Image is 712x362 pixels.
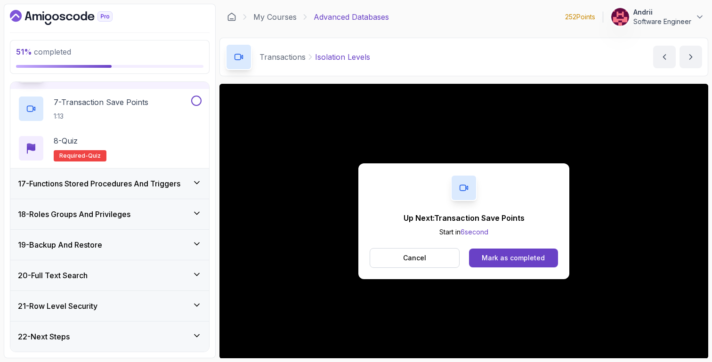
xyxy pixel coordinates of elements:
div: Mark as completed [482,253,545,263]
p: Advanced Databases [314,11,389,23]
a: My Courses [253,11,297,23]
p: Andrii [633,8,691,17]
p: 8 - Quiz [54,135,78,146]
button: 17-Functions Stored Procedures And Triggers [10,169,209,199]
button: 19-Backup And Restore [10,230,209,260]
p: Up Next: Transaction Save Points [404,212,525,224]
a: Dashboard [227,12,236,22]
button: 22-Next Steps [10,322,209,352]
button: 20-Full Text Search [10,260,209,290]
button: next content [680,46,702,68]
button: previous content [653,46,676,68]
button: 18-Roles Groups And Privileges [10,199,209,229]
p: 7 - Transaction Save Points [54,97,148,108]
button: user profile imageAndriiSoftware Engineer [611,8,704,26]
button: 7-Transaction Save Points1:13 [18,96,202,122]
iframe: To enrich screen reader interactions, please activate Accessibility in Grammarly extension settings [219,84,708,359]
p: Software Engineer [633,17,691,26]
p: Cancel [403,253,426,263]
a: Dashboard [10,10,134,25]
img: user profile image [611,8,629,26]
button: Cancel [370,248,460,268]
button: Mark as completed [469,249,558,267]
h3: 20 - Full Text Search [18,270,88,281]
button: 21-Row Level Security [10,291,209,321]
span: 6 second [461,228,488,236]
p: Start in [404,227,525,237]
button: 8-QuizRequired-quiz [18,135,202,161]
span: Required- [59,152,88,160]
h3: 17 - Functions Stored Procedures And Triggers [18,178,180,189]
h3: 22 - Next Steps [18,331,70,342]
h3: 18 - Roles Groups And Privileges [18,209,130,220]
span: 51 % [16,47,32,56]
p: Transactions [259,51,306,63]
p: 252 Points [565,12,595,22]
h3: 21 - Row Level Security [18,300,97,312]
span: completed [16,47,71,56]
p: Isolation Levels [315,51,370,63]
h3: 19 - Backup And Restore [18,239,102,250]
span: quiz [88,152,101,160]
p: 1:13 [54,112,148,121]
